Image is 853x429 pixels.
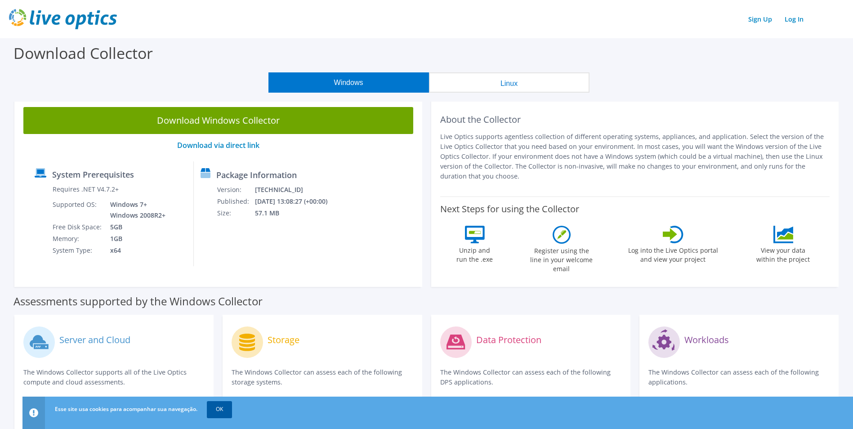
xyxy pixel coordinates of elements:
[23,107,413,134] a: Download Windows Collector
[440,204,579,214] label: Next Steps for using the Collector
[440,132,830,181] p: Live Optics supports agentless collection of different operating systems, appliances, and applica...
[52,170,134,179] label: System Prerequisites
[52,221,103,233] td: Free Disk Space:
[684,335,729,344] label: Workloads
[780,13,808,26] a: Log In
[255,184,339,196] td: [TECHNICAL_ID]
[53,185,119,194] label: Requires .NET V4.7.2+
[103,233,167,245] td: 1GB
[207,401,232,417] a: OK
[103,199,167,221] td: Windows 7+ Windows 2008R2+
[103,245,167,256] td: x64
[52,233,103,245] td: Memory:
[440,367,621,387] p: The Windows Collector can assess each of the following DPS applications.
[103,221,167,233] td: 5GB
[23,367,205,387] p: The Windows Collector supports all of the Live Optics compute and cloud assessments.
[216,170,297,179] label: Package Information
[255,207,339,219] td: 57.1 MB
[55,405,197,413] span: Esse site usa cookies para acompanhar sua navegação.
[59,335,130,344] label: Server and Cloud
[217,184,255,196] td: Version:
[628,243,719,264] label: Log into the Live Optics portal and view your project
[255,196,339,207] td: [DATE] 13:08:27 (+00:00)
[52,245,103,256] td: System Type:
[52,199,103,221] td: Supported OS:
[177,140,259,150] a: Download via direct link
[476,335,541,344] label: Data Protection
[744,13,777,26] a: Sign Up
[528,244,595,273] label: Register using the line in your welcome email
[13,297,263,306] label: Assessments supported by the Windows Collector
[9,9,117,29] img: live_optics_svg.svg
[454,243,496,264] label: Unzip and run the .exe
[268,335,299,344] label: Storage
[648,367,830,387] p: The Windows Collector can assess each of the following applications.
[217,207,255,219] td: Size:
[751,243,816,264] label: View your data within the project
[429,72,590,93] button: Linux
[232,367,413,387] p: The Windows Collector can assess each of the following storage systems.
[440,114,830,125] h2: About the Collector
[268,72,429,93] button: Windows
[217,196,255,207] td: Published:
[13,43,153,63] label: Download Collector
